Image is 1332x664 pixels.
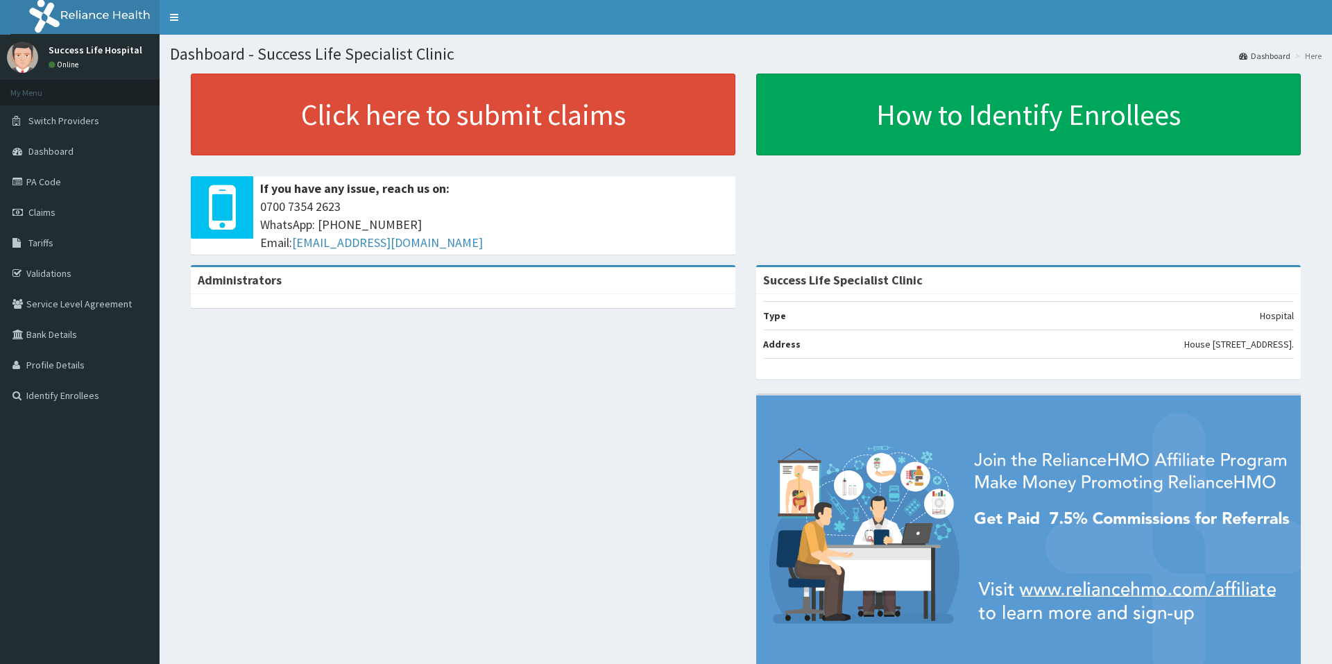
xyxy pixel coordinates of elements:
span: Switch Providers [28,114,99,127]
span: Dashboard [28,145,74,158]
a: Dashboard [1239,50,1290,62]
span: Claims [28,206,55,219]
h1: Dashboard - Success Life Specialist Clinic [170,45,1322,63]
b: Address [763,338,801,350]
a: [EMAIL_ADDRESS][DOMAIN_NAME] [292,235,483,250]
p: House [STREET_ADDRESS]. [1184,337,1294,351]
b: Administrators [198,272,282,288]
span: Tariffs [28,237,53,249]
li: Here [1292,50,1322,62]
p: Hospital [1260,309,1294,323]
b: Type [763,309,786,322]
a: Online [49,60,82,69]
a: How to Identify Enrollees [756,74,1301,155]
p: Success Life Hospital [49,45,142,55]
a: Click here to submit claims [191,74,735,155]
strong: Success Life Specialist Clinic [763,272,923,288]
span: 0700 7354 2623 WhatsApp: [PHONE_NUMBER] Email: [260,198,728,251]
img: User Image [7,42,38,73]
b: If you have any issue, reach us on: [260,180,450,196]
